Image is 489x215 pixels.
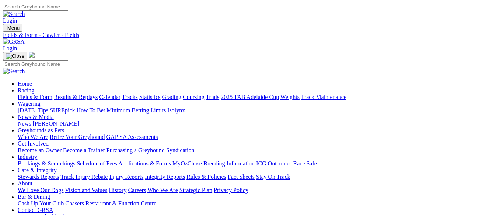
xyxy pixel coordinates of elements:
div: Industry [18,160,486,167]
a: Privacy Policy [214,187,248,193]
a: [PERSON_NAME] [32,120,79,127]
a: Vision and Values [65,187,107,193]
a: Injury Reports [109,174,143,180]
img: Close [6,53,24,59]
input: Search [3,60,68,68]
a: Fields & Form - Gawler - Fields [3,32,486,38]
a: Rules & Policies [186,174,226,180]
a: Trials [206,94,219,100]
a: Bookings & Scratchings [18,160,75,167]
a: ICG Outcomes [256,160,291,167]
a: Isolynx [167,107,185,113]
img: Search [3,11,25,17]
div: Care & Integrity [18,174,486,180]
a: MyOzChase [172,160,202,167]
a: Login [3,45,17,51]
a: Who We Are [147,187,178,193]
a: Track Maintenance [301,94,346,100]
div: Get Involved [18,147,486,154]
a: Integrity Reports [145,174,185,180]
a: Schedule of Fees [77,160,117,167]
a: Care & Integrity [18,167,57,173]
div: News & Media [18,120,486,127]
a: Calendar [99,94,120,100]
a: Syndication [166,147,194,153]
a: Home [18,81,32,87]
img: Search [3,68,25,75]
a: News [18,120,31,127]
a: Applications & Forms [118,160,171,167]
a: Track Injury Rebate [60,174,108,180]
div: Wagering [18,107,486,114]
a: News & Media [18,114,54,120]
button: Toggle navigation [3,52,27,60]
a: Wagering [18,100,41,107]
a: Purchasing a Greyhound [106,147,165,153]
a: Contact GRSA [18,207,53,213]
a: History [109,187,126,193]
a: Login [3,17,17,24]
a: Become an Owner [18,147,62,153]
a: Industry [18,154,37,160]
a: Fields & Form [18,94,52,100]
a: Chasers Restaurant & Function Centre [65,200,156,207]
img: logo-grsa-white.png [29,52,35,58]
a: Retire Your Greyhound [50,134,105,140]
a: About [18,180,32,187]
div: Greyhounds as Pets [18,134,486,140]
div: About [18,187,486,194]
a: We Love Our Dogs [18,187,63,193]
img: GRSA [3,38,25,45]
a: Tracks [122,94,138,100]
a: Get Involved [18,140,49,147]
a: Careers [128,187,146,193]
a: [DATE] Tips [18,107,48,113]
input: Search [3,3,68,11]
a: Results & Replays [54,94,98,100]
a: Weights [280,94,300,100]
div: Racing [18,94,486,100]
a: SUREpick [50,107,75,113]
button: Toggle navigation [3,24,22,32]
a: Racing [18,87,34,93]
a: Who We Are [18,134,48,140]
a: Grading [162,94,181,100]
a: Strategic Plan [179,187,212,193]
a: Breeding Information [203,160,255,167]
a: 2025 TAB Adelaide Cup [221,94,279,100]
div: Bar & Dining [18,200,486,207]
a: Coursing [183,94,205,100]
a: GAP SA Assessments [106,134,158,140]
a: Minimum Betting Limits [106,107,166,113]
a: Fact Sheets [228,174,255,180]
a: Become a Trainer [63,147,105,153]
a: Race Safe [293,160,317,167]
a: How To Bet [77,107,105,113]
a: Cash Up Your Club [18,200,64,207]
span: Menu [7,25,20,31]
a: Stay On Track [256,174,290,180]
a: Statistics [139,94,161,100]
a: Bar & Dining [18,194,50,200]
a: Stewards Reports [18,174,59,180]
a: Greyhounds as Pets [18,127,64,133]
